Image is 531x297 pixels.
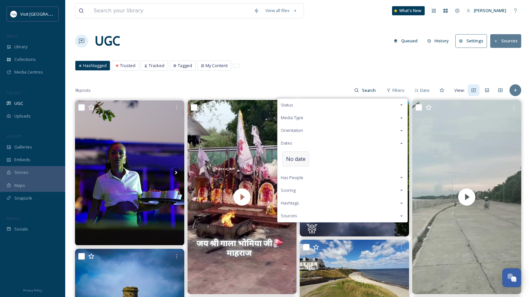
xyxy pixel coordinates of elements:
[23,286,42,294] a: Privacy Policy
[7,90,21,95] span: COLLECT
[14,100,23,106] span: UGC
[7,216,20,221] span: SOCIALS
[412,100,521,294] img: thumbnail
[205,63,228,69] span: My Content
[90,4,250,18] input: Search your library
[490,34,521,48] button: Sources
[424,35,456,47] a: History
[10,11,17,17] img: 1680077135441.jpeg
[454,87,465,93] span: View:
[14,169,28,176] span: Stories
[262,4,300,17] a: View all files
[23,288,42,292] span: Privacy Policy
[178,63,192,69] span: Tagged
[83,63,107,69] span: Hashtagged
[474,7,506,13] span: [PERSON_NAME]
[281,102,293,108] span: Status
[187,100,296,294] video: #jai #shri #gala #bhomiyaji #rj ##ट्रेंडिंग #सोंग
[281,200,299,206] span: Hashtags
[281,140,292,146] span: Dates
[14,226,28,232] span: Socials
[390,35,424,47] a: Queued
[7,34,18,38] span: MEDIA
[281,175,303,181] span: Has People
[187,100,296,294] img: thumbnail
[7,134,22,139] span: WIDGETS
[14,69,43,75] span: Media Centres
[420,87,430,93] span: Date
[14,195,32,201] span: SnapLink
[14,44,27,50] span: Library
[14,56,36,63] span: Collections
[281,187,296,193] span: Scoring
[75,100,184,246] img: Praia verde inauguration 🎧🏝️☀️ —————————————— praiaverde_bordeaux _______________________ #photog...
[281,213,297,219] span: Sources
[359,84,380,97] input: Search
[392,87,404,93] span: Filters
[281,115,303,121] span: Media Type
[286,155,306,163] span: No date
[424,35,452,47] button: History
[120,63,135,69] span: Trusted
[390,35,421,47] button: Queued
[281,127,303,134] span: Orientation
[20,11,71,17] span: Visit [GEOGRAPHIC_DATA]
[95,31,120,51] a: UGC
[412,100,521,294] video: #Tara #Gala
[463,4,509,17] a: [PERSON_NAME]
[14,157,30,163] span: Embeds
[502,268,521,287] button: Open Chat
[14,182,25,189] span: Maps
[75,87,91,93] span: 9k posts
[455,34,490,48] a: Settings
[455,34,487,48] button: Settings
[149,63,164,69] span: Tracked
[14,113,31,119] span: Uploads
[14,144,32,150] span: Galleries
[392,6,425,15] a: What's New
